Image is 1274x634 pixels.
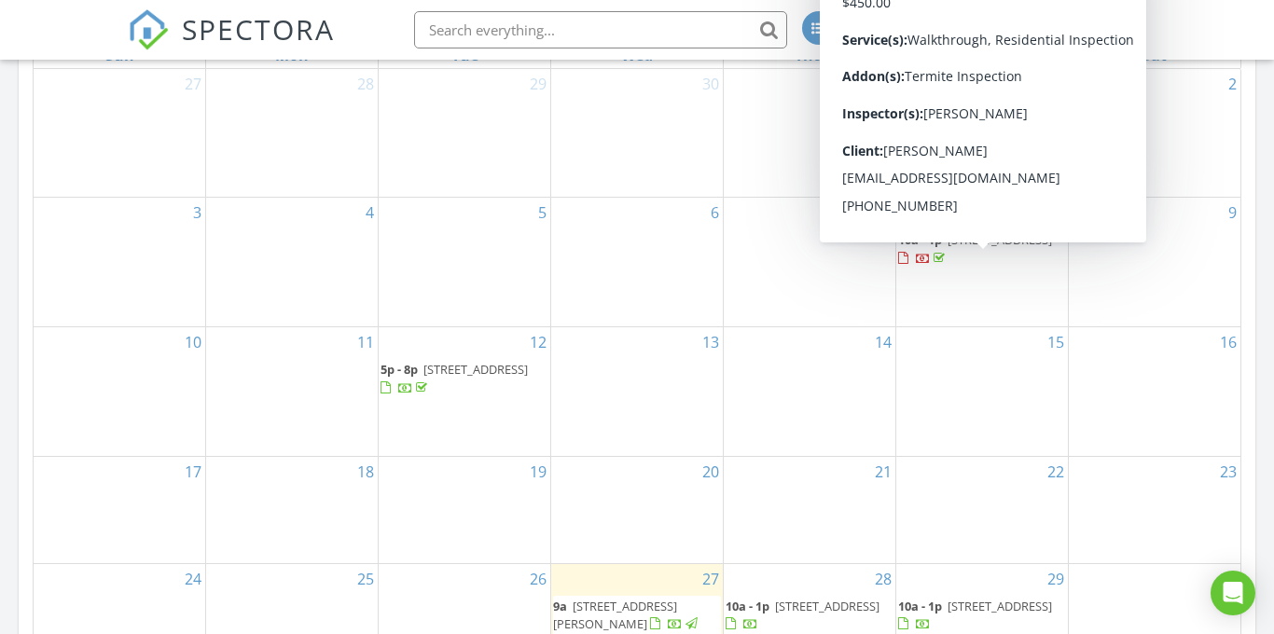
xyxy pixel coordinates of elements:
a: Go to July 30, 2025 [699,69,723,99]
span: 10a - 1p [898,598,942,614]
a: Go to August 12, 2025 [526,327,550,357]
a: Go to August 25, 2025 [353,564,378,594]
td: Go to August 11, 2025 [206,327,379,457]
td: Go to July 27, 2025 [34,69,206,198]
a: Go to August 22, 2025 [1044,457,1068,487]
span: 5p - 8p [381,361,418,378]
span: [STREET_ADDRESS] [423,361,528,378]
span: [STREET_ADDRESS] [948,598,1052,614]
img: The Best Home Inspection Software - Spectora [128,9,169,50]
td: Go to August 7, 2025 [723,198,895,327]
a: 3:45p - 6:45p [STREET_ADDRESS] [898,103,1056,137]
a: Go to August 10, 2025 [181,327,205,357]
div: Open Intercom Messenger [1211,571,1255,615]
a: Go to August 3, 2025 [189,198,205,227]
td: Go to August 5, 2025 [379,198,551,327]
td: Go to August 21, 2025 [723,457,895,563]
span: [STREET_ADDRESS] [948,231,1052,248]
a: Go to August 24, 2025 [181,564,205,594]
div: Bell Brothers Termite Control, LLC. [948,30,1134,48]
td: Go to August 22, 2025 [895,457,1068,563]
span: 10a - 1p [726,598,769,614]
a: Go to August 27, 2025 [699,564,723,594]
span: SPECTORA [182,9,335,48]
td: Go to August 6, 2025 [551,198,724,327]
a: Go to August 28, 2025 [871,564,895,594]
a: Go to August 17, 2025 [181,457,205,487]
td: Go to July 28, 2025 [206,69,379,198]
a: Go to July 28, 2025 [353,69,378,99]
a: Go to August 11, 2025 [353,327,378,357]
td: Go to August 13, 2025 [551,327,724,457]
a: Go to August 5, 2025 [534,198,550,227]
td: Go to August 10, 2025 [34,327,206,457]
td: Go to August 16, 2025 [1068,327,1240,457]
a: Go to August 20, 2025 [699,457,723,487]
td: Go to August 19, 2025 [379,457,551,563]
a: Go to August 29, 2025 [1044,564,1068,594]
a: Go to August 13, 2025 [699,327,723,357]
a: 10a - 1p [STREET_ADDRESS] [898,231,1052,266]
a: Go to August 19, 2025 [526,457,550,487]
a: Go to August 16, 2025 [1216,327,1240,357]
a: Go to August 1, 2025 [1052,69,1068,99]
a: Go to July 27, 2025 [181,69,205,99]
a: Go to August 2, 2025 [1225,69,1240,99]
a: Go to August 23, 2025 [1216,457,1240,487]
td: Go to August 4, 2025 [206,198,379,327]
a: Go to August 15, 2025 [1044,327,1068,357]
span: [STREET_ADDRESS] [898,120,1003,137]
td: Go to August 2, 2025 [1068,69,1240,198]
a: 5p - 8p [STREET_ADDRESS] [381,359,548,399]
a: 9a [STREET_ADDRESS][PERSON_NAME] [553,598,700,632]
td: Go to August 12, 2025 [379,327,551,457]
div: [PERSON_NAME] [999,11,1120,30]
span: 3:45p - 6:45p [898,103,969,119]
td: Go to August 8, 2025 [895,198,1068,327]
td: Go to July 29, 2025 [379,69,551,198]
span: [STREET_ADDRESS][PERSON_NAME] [553,598,677,632]
a: Go to August 4, 2025 [362,198,378,227]
td: Go to August 15, 2025 [895,327,1068,457]
td: Go to July 31, 2025 [723,69,895,198]
a: Go to August 8, 2025 [1052,198,1068,227]
a: Go to August 26, 2025 [526,564,550,594]
a: Go to August 21, 2025 [871,457,895,487]
a: Go to August 6, 2025 [707,198,723,227]
a: 3:45p - 6:45p [STREET_ADDRESS] [898,101,1066,141]
td: Go to August 20, 2025 [551,457,724,563]
span: 9a [553,598,567,614]
a: Go to August 9, 2025 [1225,198,1240,227]
td: Go to August 9, 2025 [1068,198,1240,327]
a: 10a - 1p [STREET_ADDRESS] [898,598,1052,632]
input: Search everything... [414,11,787,48]
td: Go to August 14, 2025 [723,327,895,457]
td: Go to August 18, 2025 [206,457,379,563]
span: 10a - 1p [898,231,942,248]
span: [STREET_ADDRESS] [775,598,879,614]
a: SPECTORA [128,25,335,64]
a: 10a - 1p [STREET_ADDRESS] [898,229,1066,269]
a: Go to August 18, 2025 [353,457,378,487]
a: Go to August 30, 2025 [1216,564,1240,594]
td: Go to July 30, 2025 [551,69,724,198]
td: Go to August 23, 2025 [1068,457,1240,563]
a: Go to July 29, 2025 [526,69,550,99]
td: Go to August 3, 2025 [34,198,206,327]
td: Go to August 17, 2025 [34,457,206,563]
a: 5p - 8p [STREET_ADDRESS] [381,361,528,395]
a: Go to August 14, 2025 [871,327,895,357]
td: Go to August 1, 2025 [895,69,1068,198]
a: Go to August 7, 2025 [879,198,895,227]
a: Go to July 31, 2025 [871,69,895,99]
a: 10a - 1p [STREET_ADDRESS] [726,598,879,632]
